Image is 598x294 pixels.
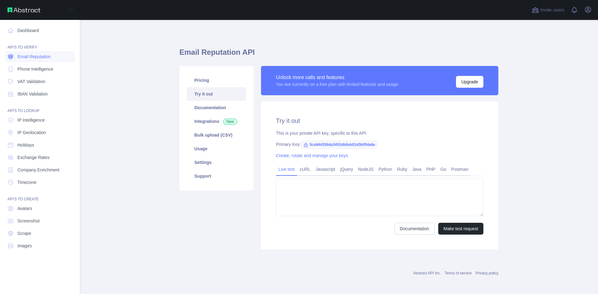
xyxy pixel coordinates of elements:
a: Avatars [5,203,75,214]
span: Scrape [17,230,31,236]
span: Timezone [17,179,36,185]
div: API'S TO LOOKUP [5,101,75,113]
span: Invite users [540,7,564,14]
div: API'S TO VERIFY [5,37,75,50]
a: Dashboard [5,25,75,36]
span: IBAN Validation [17,91,48,97]
a: Terms of service [444,271,472,275]
a: Bulk upload (CSV) [187,128,246,142]
span: Exchange Rates [17,154,50,161]
a: Python [376,164,395,174]
span: IP Intelligence [17,117,45,123]
a: Support [187,169,246,183]
a: Ruby [395,164,410,174]
a: Integrations New [187,114,246,128]
a: Exchange Rates [5,152,75,163]
a: Documentation [395,223,434,235]
span: IP Geolocation [17,129,46,136]
a: Try it out [187,87,246,101]
a: Email Reputation [5,51,75,62]
span: 5ca944259da3453db0eb01d5bfffda6e [301,140,377,149]
a: IBAN Validation [5,88,75,100]
button: Upgrade [456,76,483,88]
a: Postman [449,164,471,174]
div: Unlock more calls and features [276,74,398,81]
a: Company Enrichment [5,164,75,175]
span: Email Reputation [17,54,51,60]
a: Holidays [5,139,75,151]
a: Javascript [313,164,338,174]
a: Go [438,164,449,174]
span: Holidays [17,142,34,148]
a: cURL [297,164,313,174]
span: Phone Intelligence [17,66,53,72]
a: IP Geolocation [5,127,75,138]
h2: Try it out [276,116,483,125]
a: Settings [187,156,246,169]
a: Timezone [5,177,75,188]
a: Live test [276,164,297,174]
div: You are currently on a free plan with limited features and usage [276,81,398,87]
div: API'S TO CREATE [5,189,75,202]
a: Abstract API Inc. [413,271,441,275]
div: Primary Key: [276,141,483,147]
a: Screenshot [5,215,75,226]
a: Privacy policy [476,271,498,275]
a: NodeJS [355,164,376,174]
a: PHP [424,164,438,174]
a: Scrape [5,228,75,239]
a: Images [5,240,75,251]
a: jQuery [338,164,355,174]
a: Java [410,164,424,174]
a: VAT Validation [5,76,75,87]
span: Avatars [17,205,32,212]
h1: Email Reputation API [179,47,498,62]
a: Create, rotate and manage your keys [276,153,348,158]
a: Pricing [187,73,246,87]
a: Usage [187,142,246,156]
div: This is your private API key, specific to this API. [276,130,483,136]
span: VAT Validation [17,78,45,85]
span: Company Enrichment [17,167,59,173]
span: Images [17,243,32,249]
span: New [223,119,237,125]
a: Phone Intelligence [5,63,75,75]
button: Invite users [530,5,566,15]
button: Make test request [438,223,483,235]
img: Abstract API [7,7,40,12]
a: IP Intelligence [5,114,75,126]
a: Documentation [187,101,246,114]
span: Screenshot [17,218,40,224]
